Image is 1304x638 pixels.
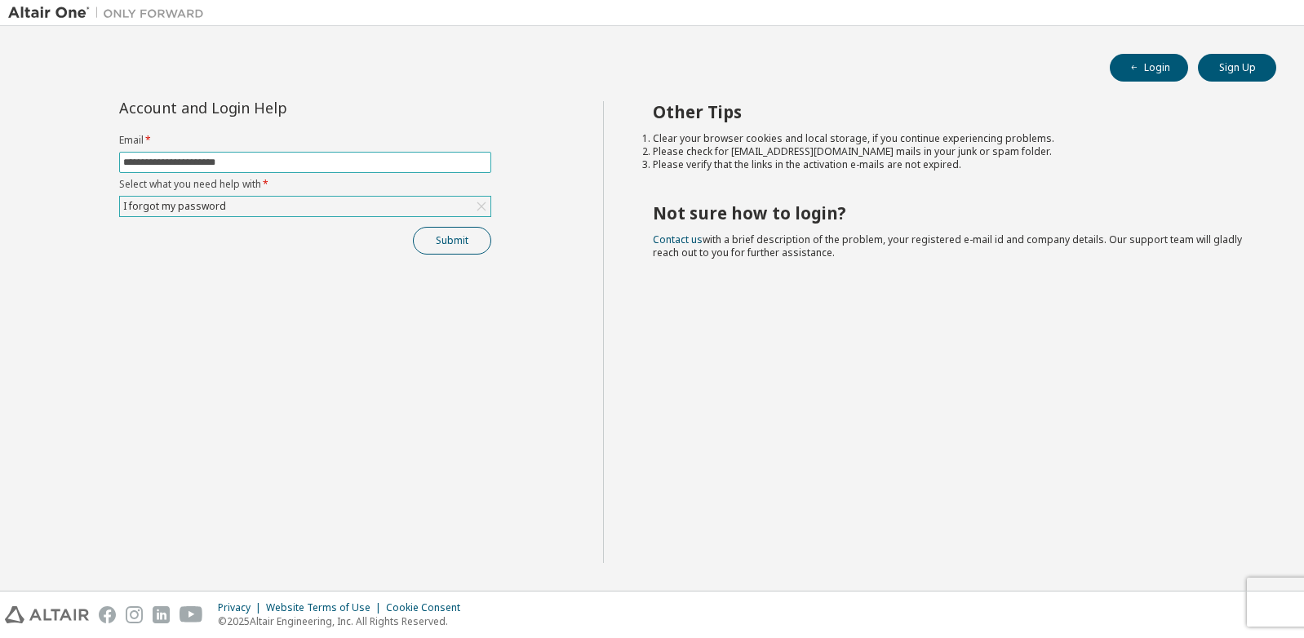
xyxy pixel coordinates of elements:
[121,197,228,215] div: I forgot my password
[653,158,1248,171] li: Please verify that the links in the activation e-mails are not expired.
[218,601,266,614] div: Privacy
[180,606,203,623] img: youtube.svg
[99,606,116,623] img: facebook.svg
[653,132,1248,145] li: Clear your browser cookies and local storage, if you continue experiencing problems.
[653,233,1242,259] span: with a brief description of the problem, your registered e-mail id and company details. Our suppo...
[120,197,490,216] div: I forgot my password
[653,145,1248,158] li: Please check for [EMAIL_ADDRESS][DOMAIN_NAME] mails in your junk or spam folder.
[1198,54,1276,82] button: Sign Up
[153,606,170,623] img: linkedin.svg
[413,227,491,255] button: Submit
[653,202,1248,224] h2: Not sure how to login?
[119,178,491,191] label: Select what you need help with
[5,606,89,623] img: altair_logo.svg
[8,5,212,21] img: Altair One
[126,606,143,623] img: instagram.svg
[119,101,417,114] div: Account and Login Help
[266,601,386,614] div: Website Terms of Use
[386,601,470,614] div: Cookie Consent
[218,614,470,628] p: © 2025 Altair Engineering, Inc. All Rights Reserved.
[653,101,1248,122] h2: Other Tips
[653,233,703,246] a: Contact us
[1110,54,1188,82] button: Login
[119,134,491,147] label: Email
